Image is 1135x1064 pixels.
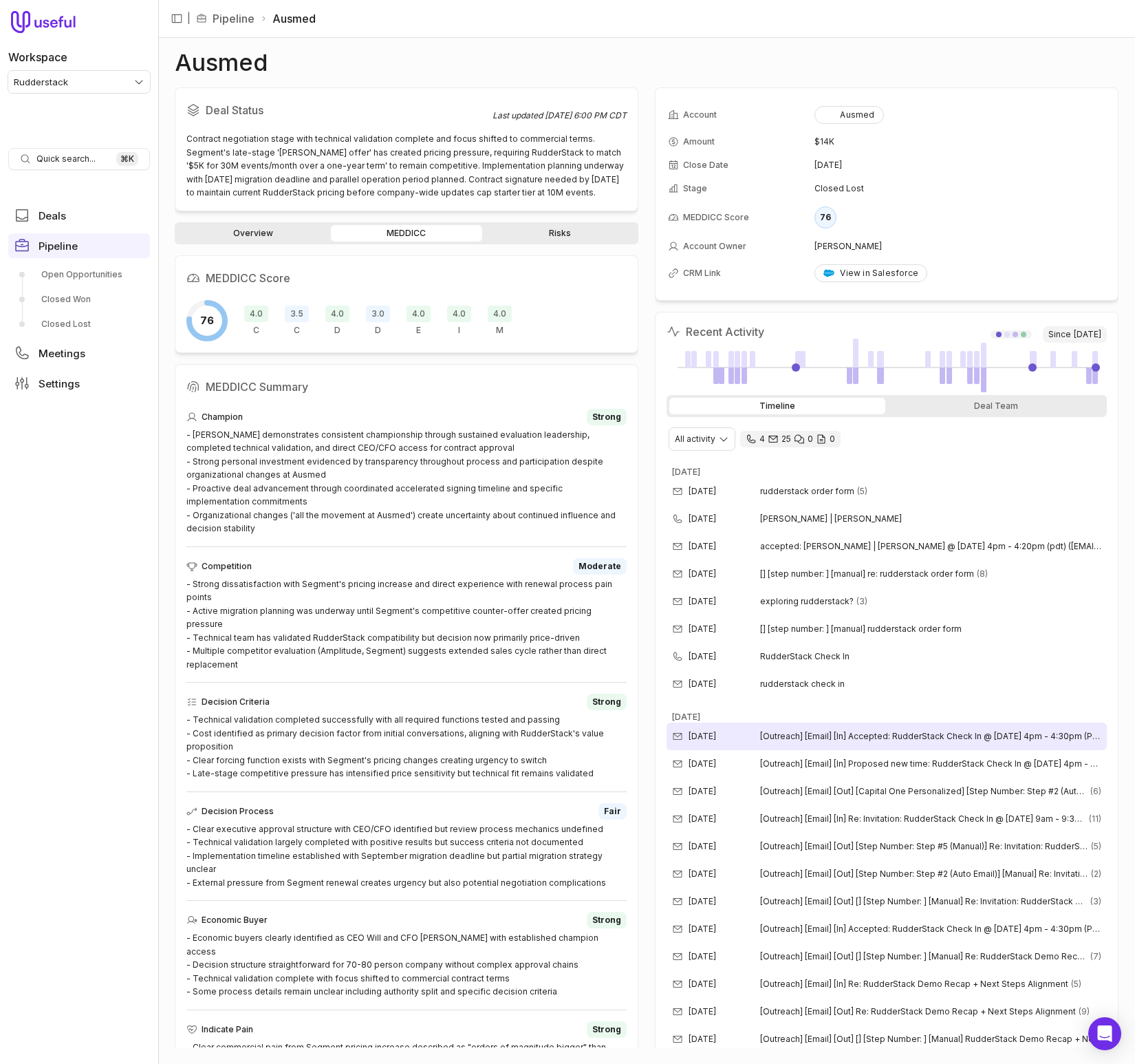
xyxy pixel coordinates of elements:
span: Strong [592,412,621,423]
span: C [294,325,300,336]
span: 3.0 [366,306,390,322]
div: Champion [186,409,627,425]
span: | [187,10,191,27]
time: [DATE] [689,979,716,990]
div: Economic Buyer [186,912,627,928]
a: Pipeline [8,233,150,258]
span: [Outreach] [Email] [Out] [] [Step Number: ] [Manual] Re: RudderStack Demo Recap + Next Steps Alig... [760,951,1088,962]
time: [DATE] [689,813,716,824]
h2: MEDDICC Summary [186,376,627,398]
span: [Outreach] [Email] [In] Re: Invitation: RudderStack Check In @ [DATE] 9am - 9:30am (AEST) ([PERSO... [760,813,1086,824]
span: [Outreach] [Email] [Out] [] [Step Number: ] [Manual] Re: Invitation: RudderStack Check In @ [DATE... [760,896,1088,907]
span: D [375,325,381,336]
span: [PERSON_NAME] | [PERSON_NAME] [760,513,1085,524]
div: Contract negotiation stage with technical validation complete and focus shifted to commercial ter... [186,132,627,200]
div: Economic Buyer [407,306,431,336]
span: 8 emails in thread [977,568,988,579]
span: [Outreach] [Email] [In] Proposed new time: RudderStack Check In @ [DATE] 4pm - 4:30pm (PDT) ([EMA... [760,758,1101,769]
div: Pipeline submenu [8,264,150,335]
a: Open Opportunities [8,264,150,286]
time: [DATE] [1074,329,1101,340]
div: - Economic buyers clearly identified as CEO Will and CFO [PERSON_NAME] with established champion ... [186,931,627,999]
span: [Outreach] [Email] [Out] [] [Step Number: ] [Manual] RudderStack Demo Recap + Next Steps Alignment [760,1034,1101,1045]
div: Decision Process [186,803,627,820]
div: Metrics [488,306,512,336]
div: View in Salesforce [823,268,918,279]
span: exploring rudderstack? [760,596,854,607]
span: Account Owner [683,241,746,252]
span: Quick search... [36,153,96,164]
span: 5 emails in thread [1091,841,1101,852]
div: Deal Team [888,398,1104,414]
button: Ausmed [814,106,883,124]
span: 7 emails in thread [1090,951,1101,962]
time: [DATE] [689,541,716,552]
span: I [458,325,460,336]
h2: MEDDICC Score [186,267,627,289]
time: [DATE] [689,786,716,797]
span: [Outreach] [Email] [Out] [Step Number: Step #2 (Auto Email)] [Manual] Re: Invitation: RudderStack... [760,869,1088,880]
td: Closed Lost [814,178,1105,200]
div: Indicate Pain [186,1021,627,1038]
time: [DATE] [689,841,716,852]
span: Settings [39,379,80,389]
div: Indicate Pain [447,306,471,336]
a: Closed Lost [8,313,150,335]
a: Meetings [8,341,150,365]
div: Ausmed [823,109,874,120]
span: 2 emails in thread [1091,869,1101,880]
time: [DATE] [689,596,716,607]
span: 3.5 [285,306,309,322]
div: - Clear executive approval structure with CEO/CFO identified but review process mechanics undefin... [186,822,627,890]
div: - Technical validation completed successfully with all required functions tested and passing - Co... [186,713,627,780]
span: M [496,325,504,336]
time: [DATE] [689,869,716,880]
div: 76 [814,206,836,228]
span: [Outreach] [Email] [Out] Re: RudderStack Demo Recap + Next Steps Alignment [760,1006,1076,1017]
span: [] [step number: ] [manual] rudderstack order form [760,624,962,635]
button: Collapse sidebar [166,8,187,29]
a: Overview [177,225,328,242]
time: [DATE] [689,924,716,935]
div: - Strong dissatisfaction with Segment's pricing increase and direct experience with renewal proce... [186,577,627,672]
li: Ausmed [260,10,316,27]
time: [DATE] [689,624,716,635]
span: C [253,325,259,336]
span: [Outreach] [Email] [In] Accepted: RudderStack Check In @ [DATE] 4pm - 4:30pm (PDT) ([EMAIL_ADDRES... [760,924,1101,935]
span: Account [683,109,717,120]
div: Decision Criteria [186,694,627,710]
span: Moderate [579,561,621,572]
a: Risks [485,225,636,242]
span: Pipeline [39,241,78,251]
span: 11 emails in thread [1089,813,1101,824]
span: 6 emails in thread [1090,786,1101,797]
div: - [PERSON_NAME] demonstrates consistent championship through sustained evaluation leadership, com... [186,428,627,535]
div: Overall MEDDICC score [186,300,228,341]
span: Deals [39,211,66,221]
div: Competition [186,558,627,575]
span: accepted: [PERSON_NAME] | [PERSON_NAME] @ [DATE] 4pm - 4:20pm (pdt) ([EMAIL_ADDRESS][DOMAIN_NAME]) [760,541,1101,552]
div: 4 calls and 25 email threads [740,431,841,447]
span: Strong [592,1024,621,1035]
div: Decision Process [366,306,390,336]
div: Decision Criteria [325,306,349,336]
span: RudderStack Check In [760,651,1085,662]
time: [DATE] [814,160,842,171]
time: [DATE] [672,712,700,722]
a: View in Salesforce [814,264,927,282]
span: 3 emails in thread [1090,896,1101,907]
a: Pipeline [213,10,255,27]
kbd: ⌘ K [116,152,138,166]
span: rudderstack order form [760,486,854,497]
div: Timeline [669,398,885,414]
span: [Outreach] [Email] [In] Re: RudderStack Demo Recap + Next Steps Alignment [760,979,1068,990]
h1: Ausmed [175,54,268,71]
time: [DATE] [689,951,716,962]
span: 4.0 [447,306,471,322]
span: 4.0 [407,306,431,322]
a: Deals [8,203,150,228]
time: [DATE] [689,568,716,579]
div: Champion [244,306,268,336]
span: 76 [200,312,214,329]
h2: Recent Activity [667,323,764,340]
